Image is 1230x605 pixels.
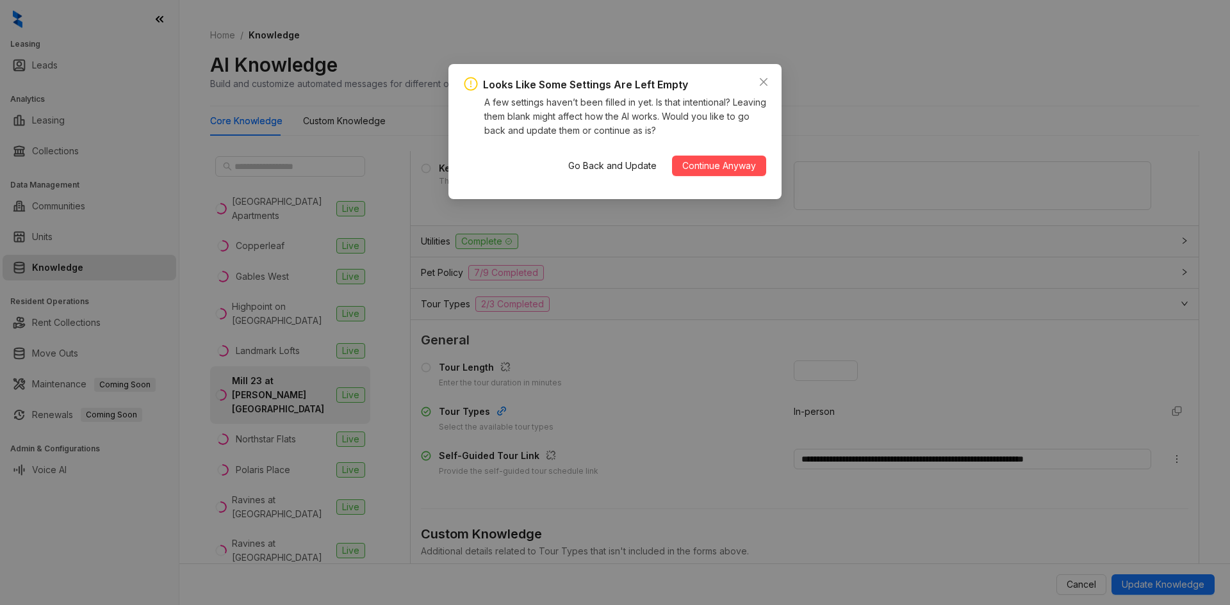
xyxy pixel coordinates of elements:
[672,156,766,176] button: Continue Anyway
[558,156,667,176] button: Go Back and Update
[484,95,766,138] div: A few settings haven’t been filled in yet. Is that intentional? Leaving them blank might affect h...
[758,77,769,87] span: close
[682,159,756,173] span: Continue Anyway
[753,72,774,92] button: Close
[483,77,688,93] div: Looks Like Some Settings Are Left Empty
[568,159,657,173] span: Go Back and Update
